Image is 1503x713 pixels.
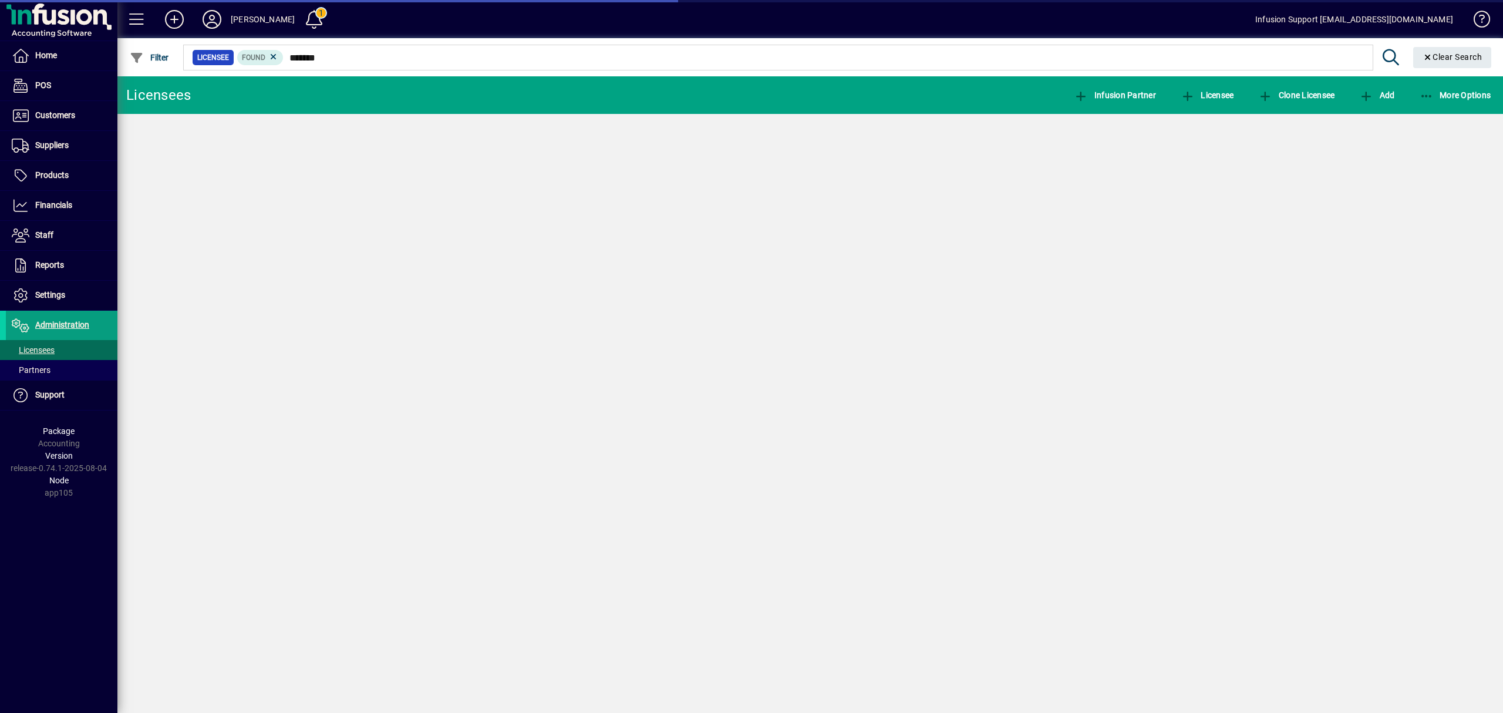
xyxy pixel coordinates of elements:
div: Infusion Support [EMAIL_ADDRESS][DOMAIN_NAME] [1255,10,1453,29]
span: Suppliers [35,140,69,150]
a: Financials [6,191,117,220]
span: Partners [12,365,50,375]
div: Licensees [126,86,191,105]
button: Add [1356,85,1397,106]
span: Support [35,390,65,399]
span: Add [1359,90,1394,100]
button: Add [156,9,193,30]
span: Node [49,476,69,485]
div: [PERSON_NAME] [231,10,295,29]
button: More Options [1417,85,1494,106]
a: Reports [6,251,117,280]
span: Staff [35,230,53,240]
span: Licensee [1181,90,1234,100]
span: Products [35,170,69,180]
a: Partners [6,360,117,380]
a: Support [6,381,117,410]
span: POS [35,80,51,90]
span: Clear Search [1423,52,1482,62]
span: Licensees [12,345,55,355]
button: Infusion Partner [1071,85,1159,106]
span: Found [242,53,265,62]
span: Administration [35,320,89,329]
button: Profile [193,9,231,30]
span: Financials [35,200,72,210]
span: Clone Licensee [1258,90,1334,100]
span: Filter [130,53,169,62]
a: Settings [6,281,117,310]
span: More Options [1420,90,1491,100]
button: Licensee [1178,85,1237,106]
span: Reports [35,260,64,270]
span: Version [45,451,73,460]
span: Package [43,426,75,436]
button: Clear [1413,47,1492,68]
a: Knowledge Base [1465,2,1488,41]
span: Customers [35,110,75,120]
a: Staff [6,221,117,250]
button: Clone Licensee [1255,85,1337,106]
mat-chip: Found Status: Found [237,50,284,65]
a: Customers [6,101,117,130]
span: Home [35,51,57,60]
span: Settings [35,290,65,300]
a: Suppliers [6,131,117,160]
a: POS [6,71,117,100]
a: Home [6,41,117,70]
button: Filter [127,47,172,68]
span: Infusion Partner [1074,90,1156,100]
span: Licensee [197,52,229,63]
a: Licensees [6,340,117,360]
a: Products [6,161,117,190]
